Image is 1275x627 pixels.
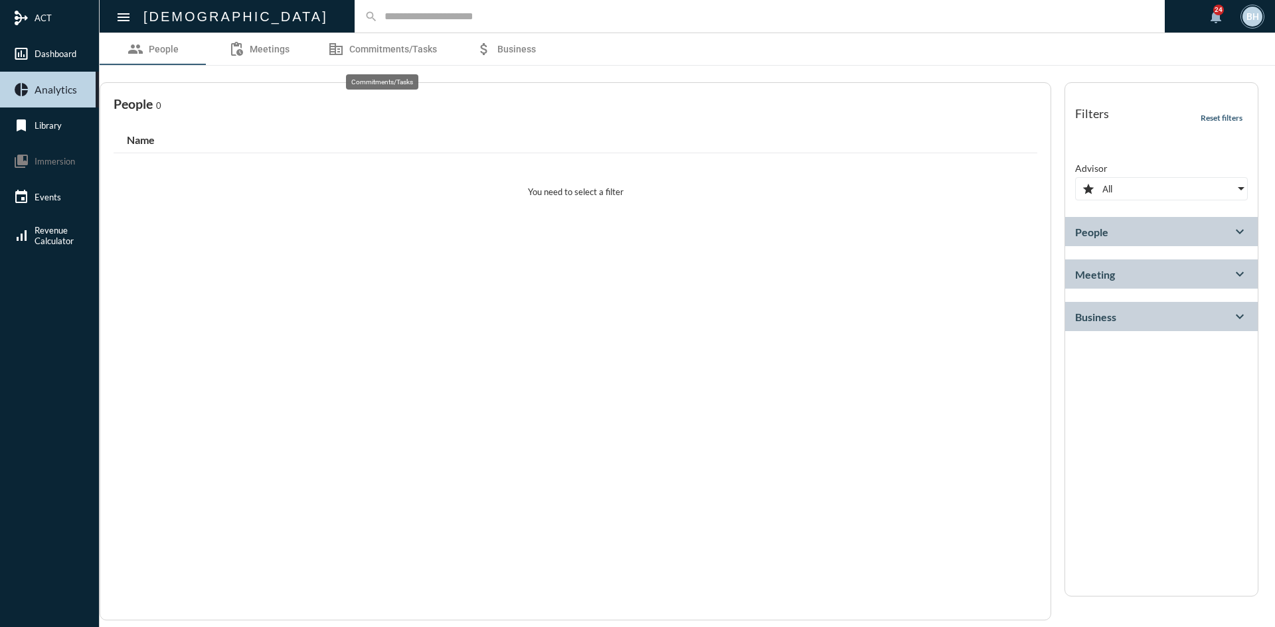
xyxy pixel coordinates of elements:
[1075,311,1116,323] h2: Business
[13,46,29,62] mat-icon: insert_chart_outlined
[250,44,290,54] span: Meetings
[114,96,156,111] h2: People
[100,33,206,65] a: People
[13,189,29,205] mat-icon: event
[1102,184,1112,194] span: All
[1213,5,1224,15] div: 24
[206,33,312,65] a: Meetings
[147,186,1004,197] p: You need to select a filter
[35,13,52,23] span: ACT
[1075,163,1108,174] p: Advisor
[497,44,536,54] span: Business
[1232,266,1248,282] mat-icon: expand_more
[13,82,29,98] mat-icon: pie_chart
[35,48,76,59] span: Dashboard
[116,9,131,25] mat-icon: Side nav toggle icon
[13,153,29,169] mat-icon: collections_bookmark
[346,74,418,90] div: Commitments/Tasks
[35,120,62,131] span: Library
[156,100,161,111] span: 0
[365,10,378,23] mat-icon: search
[349,44,437,54] span: Commitments/Tasks
[1232,309,1248,324] mat-icon: expand_more
[1232,224,1248,240] mat-icon: expand_more
[110,3,137,30] button: Toggle sidenav
[312,33,453,65] a: Commitments/Tasks
[328,41,344,57] mat-icon: corporate_fare
[453,33,559,65] a: Business
[35,192,61,202] span: Events
[1075,106,1109,121] h2: Filters
[1242,7,1262,27] div: BH
[13,10,29,26] mat-icon: mediation
[476,41,492,57] mat-icon: attach_money
[143,6,328,27] h2: [DEMOGRAPHIC_DATA]
[228,41,244,57] mat-icon: pending_actions
[127,41,143,57] mat-icon: group
[35,156,75,167] span: Immersion
[1208,9,1224,25] mat-icon: notifications
[1075,268,1115,281] h2: Meeting
[1195,113,1248,123] button: Reset filters
[1075,226,1108,238] h2: People
[127,133,155,146] p: Name
[35,225,74,246] span: Revenue Calculator
[13,228,29,244] mat-icon: signal_cellular_alt
[13,117,29,133] mat-icon: bookmark
[149,44,179,54] span: People
[35,84,77,96] span: Analytics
